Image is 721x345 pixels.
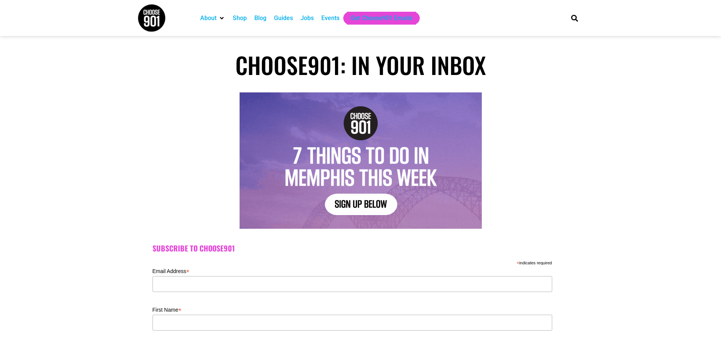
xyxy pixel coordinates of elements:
a: Get Choose901 Emails [351,14,412,23]
a: About [200,14,216,23]
a: Blog [254,14,266,23]
a: Jobs [301,14,314,23]
a: Guides [274,14,293,23]
a: Events [321,14,339,23]
div: Search [568,12,581,24]
h1: Choose901: In Your Inbox [137,51,584,78]
h2: Subscribe to Choose901 [153,244,569,253]
a: Shop [233,14,247,23]
img: Text graphic with "Choose 901" logo. Reads: "7 Things to Do in Memphis This Week. Sign Up Below."... [240,92,482,229]
div: About [196,12,229,25]
label: First Name [153,304,552,314]
label: Email Address [153,266,552,275]
div: indicates required [153,259,552,266]
nav: Main nav [196,12,558,25]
